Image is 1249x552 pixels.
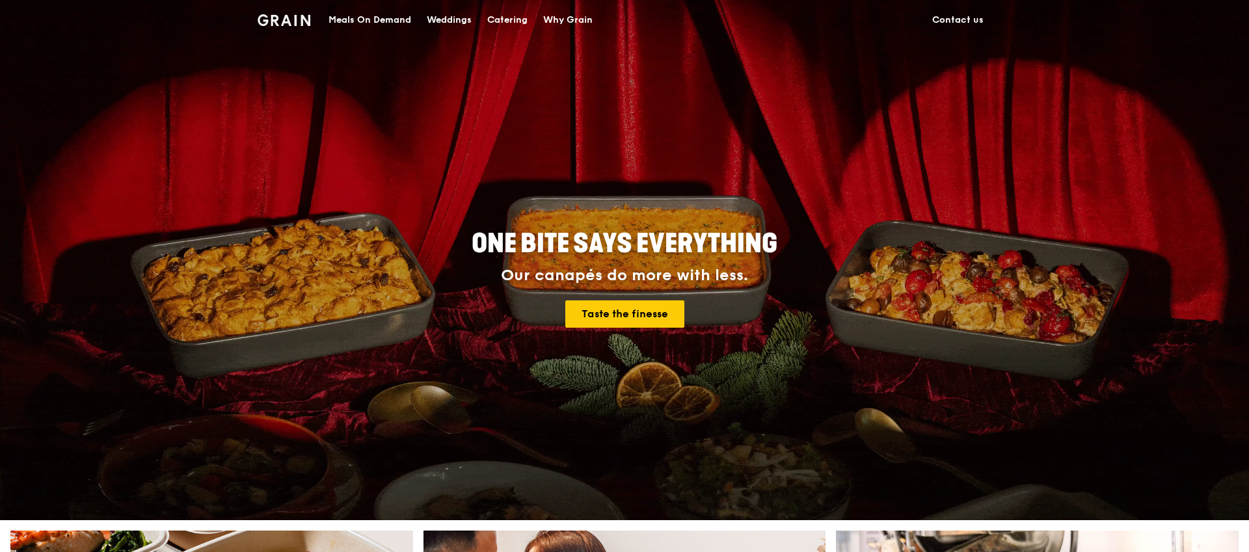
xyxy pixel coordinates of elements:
[390,267,859,285] div: Our canapés do more with less.
[472,228,777,259] span: ONE BITE SAYS EVERYTHING
[535,1,600,40] a: Why Grain
[565,300,684,328] a: Taste the finesse
[543,1,593,40] div: Why Grain
[427,1,472,40] div: Weddings
[479,1,535,40] a: Catering
[329,1,411,40] div: Meals On Demand
[258,14,310,26] img: Grain
[924,1,991,40] a: Contact us
[419,1,479,40] a: Weddings
[487,1,528,40] div: Catering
